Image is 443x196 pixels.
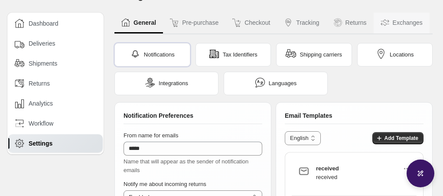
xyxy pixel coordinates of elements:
span: Analytics [29,99,53,108]
span: Deliveries [29,39,55,48]
span: Locations [390,50,414,59]
img: Tracking icon [284,18,293,27]
div: Notification Preferences [124,111,262,124]
button: Tracking [277,13,326,33]
button: Pre-purchase [163,13,225,33]
h3: received [316,164,403,173]
span: Languages [269,79,296,88]
span: Settings [29,139,52,148]
button: Checkout [225,13,277,33]
span: Add Template [384,135,418,142]
span: Notifications [144,50,175,59]
div: Email Templates [285,111,423,124]
span: Dashboard [29,19,59,28]
button: Returns [326,13,374,33]
button: General [114,13,163,33]
span: Notify me about incoming returns [124,181,206,187]
span: Tax Identifiers [223,50,257,59]
span: Name that will appear as the sender of notification emails [124,158,248,173]
span: Shipping carriers [300,50,342,59]
img: Returns icon [333,18,342,27]
span: From name for emails [124,132,178,139]
div: received [316,173,403,182]
button: Add Template [372,132,423,144]
img: General icon [121,18,130,27]
img: Exchanges icon [381,18,389,27]
span: Returns [29,79,50,88]
img: Pre-purchase icon [170,18,179,27]
button: Exchanges [374,13,430,33]
img: Checkout icon [232,18,241,27]
button: Actions dropdown [401,163,413,175]
span: Workflow [29,119,53,128]
span: Integrations [159,79,188,88]
span: Shipments [29,59,57,68]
